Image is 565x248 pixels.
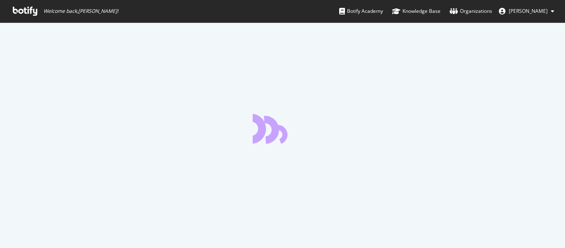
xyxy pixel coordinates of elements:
[43,8,118,14] span: Welcome back, [PERSON_NAME] !
[392,7,441,15] div: Knowledge Base
[509,7,548,14] span: Rahul Tiwari
[339,7,383,15] div: Botify Academy
[450,7,492,15] div: Organizations
[492,5,561,18] button: [PERSON_NAME]
[253,114,312,144] div: animation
